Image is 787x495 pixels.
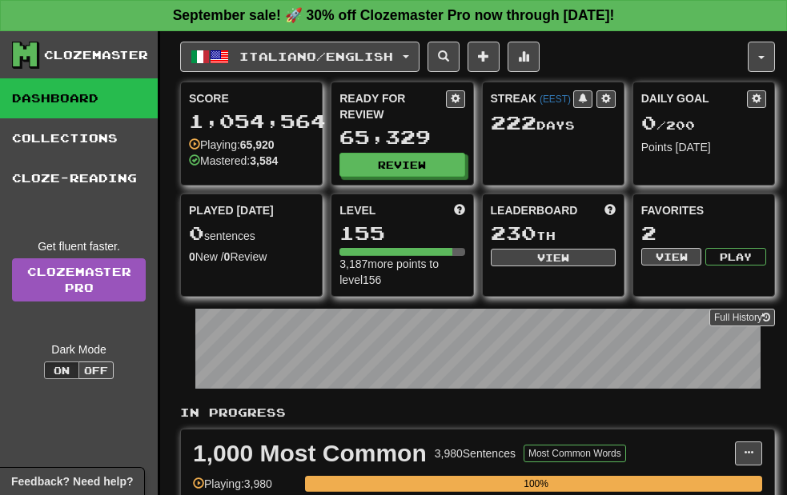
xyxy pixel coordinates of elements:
[44,361,79,379] button: On
[339,127,464,147] div: 65,329
[508,42,540,72] button: More stats
[189,153,278,169] div: Mastered:
[491,90,573,106] div: Streak
[12,258,146,301] a: ClozemasterPro
[339,90,445,122] div: Ready for Review
[641,90,747,108] div: Daily Goal
[428,42,460,72] button: Search sentences
[705,248,766,265] button: Play
[239,50,393,63] span: Italiano / English
[250,154,278,167] strong: 3,584
[189,90,314,106] div: Score
[189,202,274,218] span: Played [DATE]
[189,223,314,244] div: sentences
[12,238,146,254] div: Get fluent faster.
[189,137,275,153] div: Playing:
[180,42,420,72] button: Italiano/English
[491,222,536,244] span: 230
[709,309,775,326] button: Full History
[468,42,500,72] button: Add sentence to collection
[641,248,702,265] button: View
[641,139,766,155] div: Points [DATE]
[540,94,571,105] a: (EEST)
[189,250,195,263] strong: 0
[310,476,762,492] div: 100%
[641,202,766,218] div: Favorites
[604,202,616,218] span: This week in points, UTC
[339,153,464,177] button: Review
[44,47,148,63] div: Clozemaster
[641,223,766,243] div: 2
[78,361,114,379] button: Off
[189,222,204,244] span: 0
[491,249,616,266] button: View
[454,202,465,218] span: Score more points to level up
[641,111,657,134] span: 0
[173,7,615,23] strong: September sale! 🚀 30% off Clozemaster Pro now through [DATE]!
[491,223,616,244] div: th
[189,249,314,265] div: New / Review
[240,138,275,151] strong: 65,920
[180,405,775,421] p: In Progress
[491,111,536,134] span: 222
[11,473,133,489] span: Open feedback widget
[189,111,314,131] div: 1,054,564
[339,202,375,218] span: Level
[491,202,578,218] span: Leaderboard
[12,341,146,357] div: Dark Mode
[339,223,464,243] div: 155
[524,445,626,462] button: Most Common Words
[435,445,516,461] div: 3,980 Sentences
[193,441,427,465] div: 1,000 Most Common
[641,118,695,132] span: / 200
[224,250,231,263] strong: 0
[491,113,616,134] div: Day s
[339,256,464,288] div: 3,187 more points to level 156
